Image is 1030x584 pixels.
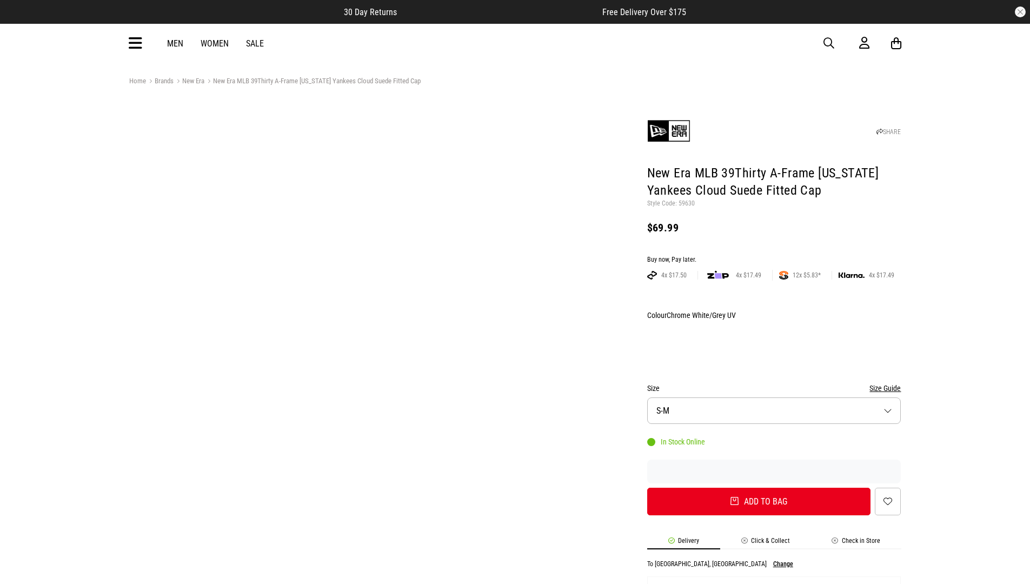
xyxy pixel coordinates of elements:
[656,406,669,416] span: S-M
[647,221,901,234] div: $69.99
[657,271,691,280] span: 4x $17.50
[647,165,901,200] h1: New Era MLB 39Thirty A-Frame [US_STATE] Yankees Cloud Suede Fitted Cap
[647,256,901,264] div: Buy now, Pay later.
[647,560,767,568] p: To [GEOGRAPHIC_DATA], [GEOGRAPHIC_DATA]
[129,100,377,348] img: New Era Mlb 39thirty A-frame New York Yankees Cloud Suede Fitted Cap in White
[602,7,686,17] span: Free Delivery Over $175
[129,77,146,85] a: Home
[773,560,793,568] button: Change
[146,77,174,87] a: Brands
[647,466,901,477] iframe: Customer reviews powered by Trustpilot
[720,537,811,549] li: Click & Collect
[383,100,631,348] img: New Era Mlb 39thirty A-frame New York Yankees Cloud Suede Fitted Cap in White
[869,382,901,395] button: Size Guide
[865,271,899,280] span: 4x $17.49
[174,77,204,87] a: New Era
[732,271,766,280] span: 4x $17.49
[876,128,901,136] a: SHARE
[811,537,901,549] li: Check in Store
[201,38,229,49] a: Women
[167,38,183,49] a: Men
[647,488,871,515] button: Add to bag
[204,77,421,87] a: New Era MLB 39Thirty A-Frame [US_STATE] Yankees Cloud Suede Fitted Cap
[647,537,720,549] li: Delivery
[647,200,901,208] p: Style Code: 59630
[839,273,865,278] img: KLARNA
[647,382,901,395] div: Size
[647,437,705,446] div: In Stock Online
[246,38,264,49] a: Sale
[647,309,901,322] div: Colour
[647,397,901,424] button: S-M
[481,35,552,51] img: Redrat logo
[779,271,788,280] img: SPLITPAY
[667,311,736,320] span: Chrome White/Grey UV
[418,6,581,17] iframe: Customer reviews powered by Trustpilot
[707,270,729,281] img: zip
[788,271,825,280] span: 12x $5.83*
[649,326,676,363] img: Chrome White/Grey UV
[647,271,657,280] img: AFTERPAY
[344,7,397,17] span: 30 Day Returns
[647,109,690,152] img: New Era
